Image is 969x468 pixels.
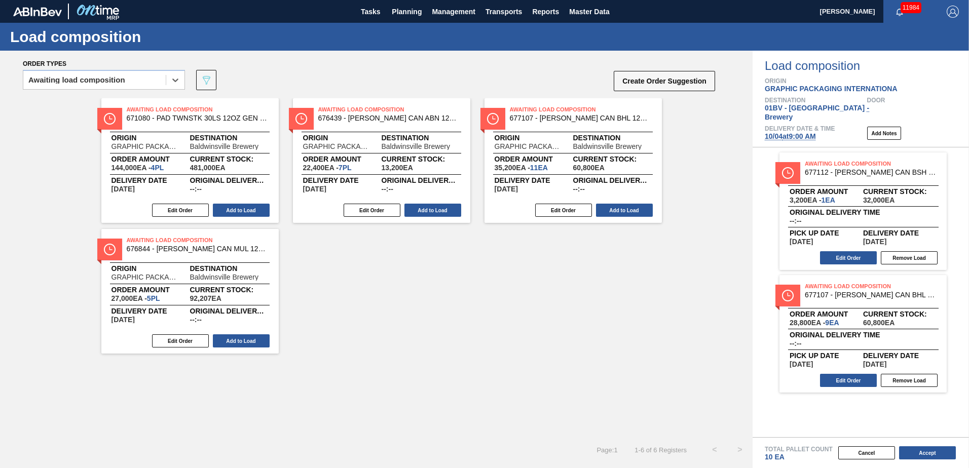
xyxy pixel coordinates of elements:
span: Order amount [303,156,382,162]
span: --:-- [790,217,801,224]
img: status [295,113,307,125]
span: Awaiting Load Composition [127,104,269,114]
button: Add to Load [213,334,270,347]
button: Edit Order [820,374,877,387]
button: > [727,437,753,462]
span: statusAwaiting Load Composition676844 - [PERSON_NAME] CAN MUL 12OZ BARCODE CAN PK 12/12 SOriginGR... [101,229,279,354]
span: Original delivery time [382,177,460,183]
span: 144,000EA-4PL [111,164,164,171]
span: ,481,000,EA, [190,164,226,171]
span: ,60,800,EA, [573,164,605,171]
span: 10/04 at 9:00 AM [765,132,816,140]
span: Master Data [569,6,609,18]
span: Baldwinsville Brewery [573,143,642,150]
span: --:-- [190,316,202,323]
button: Add to Load [213,204,270,217]
span: 01BV - [GEOGRAPHIC_DATA] Brewery [765,104,865,121]
span: Order amount [111,156,190,162]
span: Destination [190,135,269,141]
span: Current Stock: [382,156,460,162]
span: 677112 - CARR CAN BSH 12OZ TWNSTK 30/12 CAN 0724 [805,169,939,176]
span: Delivery Date [303,177,382,183]
span: 28,800EA-9EA [790,319,839,326]
img: status [487,113,499,125]
span: statusAwaiting Load Composition677107 - [PERSON_NAME] CAN BHL 12OZ TWNSTK 30/12 CAN 0724OriginGRA... [485,98,662,223]
span: Destination [190,265,269,271]
span: 10/13/2025 [303,185,326,192]
span: statusAwaiting Load Composition671080 - PAD TWNSTK 30LS 12OZ GEN 0194 167 ABICCNOriginGRAPHIC PAC... [101,98,279,223]
span: Awaiting Load Composition [127,235,269,245]
img: status [782,167,794,179]
button: Add to Load [596,204,653,217]
span: 677107 - CARR CAN BHL 12OZ TWNSTK 30/12 CAN 0724 [805,291,939,299]
span: ,10/05/2025 [790,238,813,245]
span: ,10/09/2025, [863,238,886,245]
span: GRAPHIC PACKAGING INTERNATIONA [495,143,563,150]
span: 35,200EA-11EA [495,164,548,171]
span: Destination [765,97,867,103]
button: Notifications [883,5,916,19]
span: 1 - 6 of 6 Registers [633,446,687,454]
span: statusAwaiting Load Composition676439 - [PERSON_NAME] CAN ABN 12OZ TWNSTK 30/12 CAN 0822OriginGRA... [293,98,470,223]
span: 677107 - CARR CAN BHL 12OZ TWNSTK 30/12 CAN 0724 [510,114,652,122]
img: TNhmsLtSVTkK8tSr43FrP2fwEKptu5GPRR3wAAAABJRU5ErkJggg== [13,7,62,16]
span: Destination [382,135,460,141]
span: 11984 [901,2,921,13]
img: status [104,244,116,255]
span: Delivery Date [863,353,937,359]
span: ,92,207,EA, [190,295,221,302]
span: Tasks [359,6,382,18]
span: Delivery Date [111,308,190,314]
button: Edit Order [535,204,592,217]
span: GRAPHIC PACKAGING INTERNATIONA [111,274,180,281]
span: 5,PL [147,294,160,302]
button: < [702,437,727,462]
span: Origin [303,135,382,141]
span: 27,000EA-5PL [111,295,160,302]
span: 10/03/2025 [111,316,135,323]
span: Order amount [790,188,863,194]
span: Current Stock: [863,311,937,317]
span: ,60,800,EA [863,319,895,326]
button: Edit Order [152,334,209,347]
span: Order amount [111,287,190,293]
span: 11/10/2025 [111,185,135,192]
span: 10/07/2025 [495,185,518,192]
span: --:-- [573,185,585,192]
span: Origin [111,265,190,271]
span: --:-- [190,185,202,192]
span: --:-- [382,185,393,192]
span: Planning [392,6,422,18]
span: Current Stock: [863,188,937,194]
span: Awaiting Load Composition [318,104,460,114]
button: Accept [899,446,956,459]
span: Awaiting Load Composition [805,281,947,291]
span: Page : 1 [597,446,617,454]
button: Add to Load [404,204,461,217]
button: Add Notes [867,127,901,140]
span: GRAPHIC PACKAGING INTERNATIONA [765,85,898,93]
button: Remove Load [881,251,938,264]
span: Origin [111,135,190,141]
span: 9,EA [825,319,839,327]
span: --:-- [790,340,801,347]
span: Order amount [790,311,863,317]
span: 11,EA [530,164,548,172]
span: Load composition [765,60,969,72]
span: ,32,000,EA [863,197,895,204]
span: Current Stock: [190,156,269,162]
span: - [867,104,870,112]
span: Origin [495,135,573,141]
span: 1,EA [822,196,835,204]
button: Cancel [838,446,895,459]
span: Delivery Date & Time [765,126,835,132]
span: ,13,200,EA, [382,164,413,171]
span: statusAwaiting Load Composition677112 - [PERSON_NAME] CAN BSH 12OZ TWNSTK 30/12 CAN 0724Order amo... [753,147,969,270]
img: status [104,113,116,125]
button: Remove Load [881,374,938,387]
span: 7,PL [339,164,352,172]
span: Destination [573,135,652,141]
img: Logout [947,6,959,18]
span: GRAPHIC PACKAGING INTERNATIONA [303,143,371,150]
span: Delivery Date [495,177,573,183]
